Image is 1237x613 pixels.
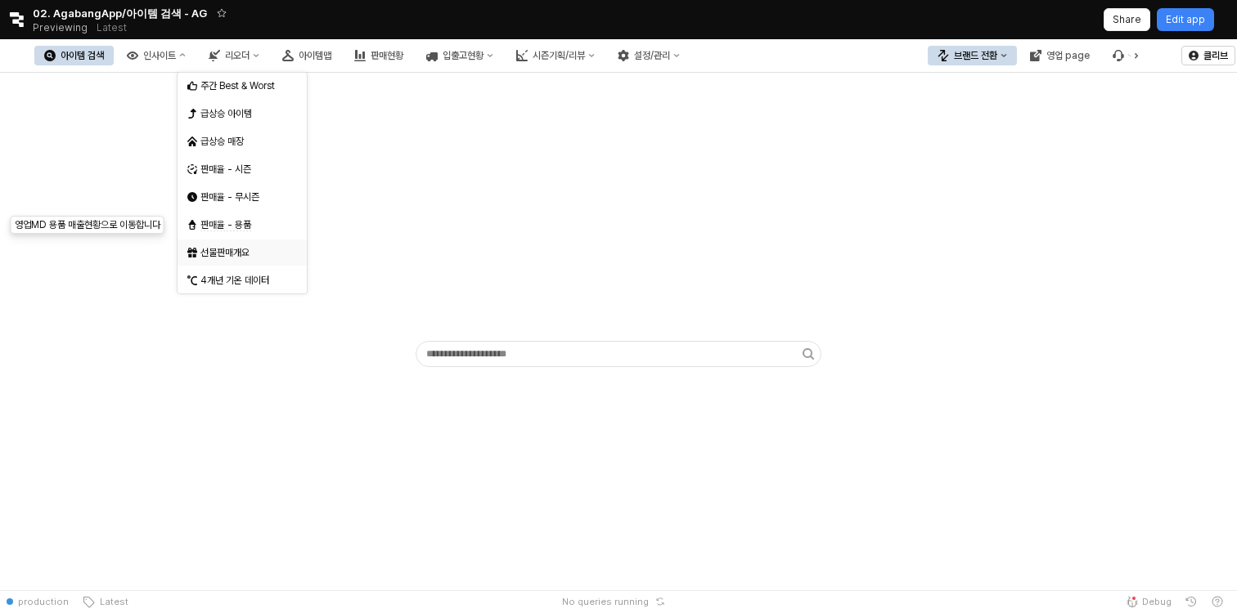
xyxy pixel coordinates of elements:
button: Edit app [1157,8,1214,31]
div: 판매현황 [371,50,403,61]
div: 선물판매개요 [200,246,287,259]
div: 급상승 매장 [200,135,287,148]
button: 인사이트 [117,46,196,65]
button: 리오더 [199,46,269,65]
span: Previewing [33,20,88,36]
div: 아이템 검색 [61,50,104,61]
span: Latest [95,595,128,608]
div: 리오더 [225,50,250,61]
button: 시즌기획/리뷰 [506,46,605,65]
button: Latest [75,590,135,613]
p: Latest [97,21,127,34]
div: 시즌기획/리뷰 [533,50,585,61]
button: 설정/관리 [608,46,690,65]
button: Debug [1119,590,1178,613]
button: Share app [1104,8,1150,31]
button: 영업 page [1020,46,1100,65]
button: Reset app state [652,597,668,606]
p: Share [1113,13,1141,26]
span: Debug [1142,595,1172,608]
p: 클리브 [1203,49,1228,62]
button: 브랜드 전환 [928,46,1017,65]
div: 4개년 기온 데이터 [200,274,287,287]
button: 클리브 [1181,46,1235,65]
p: Edit app [1166,13,1205,26]
button: 아이템맵 [272,46,341,65]
div: Select an option [178,72,307,294]
div: 브랜드 전환 [954,50,997,61]
div: 급상승 아이템 [200,107,287,120]
div: 판매율 - 무시즌 [200,190,287,204]
button: History [1178,590,1204,613]
span: 판매율 - 용품 [200,219,251,231]
span: No queries running [562,595,649,608]
div: 판매율 - 시즌 [200,163,287,176]
button: Releases and History [88,16,136,39]
span: production [18,595,69,608]
div: 버그 제보 및 기능 개선 요청 [1103,46,1144,65]
button: Help [1204,590,1230,613]
div: 영업 page [1046,50,1090,61]
button: 입출고현황 [416,46,503,65]
div: 설정/관리 [634,50,670,61]
div: Previewing Latest [33,16,136,39]
div: 인사이트 [143,50,176,61]
span: 02. AgabangApp/아이템 검색 - AG [33,5,207,21]
button: 판매현황 [344,46,413,65]
div: 아이템맵 [299,50,331,61]
div: 주간 Best & Worst [200,79,287,92]
button: Add app to favorites [214,5,230,21]
div: 입출고현황 [443,50,484,61]
button: 아이템 검색 [34,46,114,65]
